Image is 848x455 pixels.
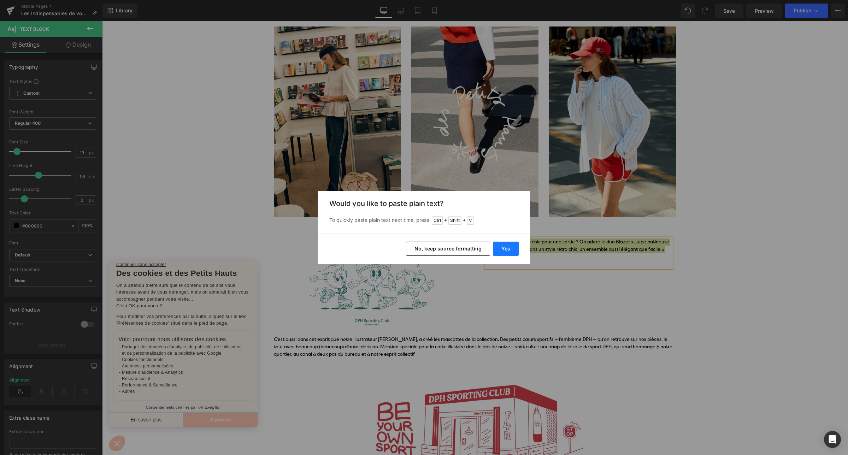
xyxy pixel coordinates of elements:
[824,431,841,448] div: Open Intercom Messenger
[444,217,447,224] span: +
[432,216,443,225] span: Ctrl
[493,242,519,256] button: Yes
[406,242,490,256] button: No, keep source formatting
[448,216,461,225] span: Shift
[329,199,519,208] h3: Would you like to paste plain text?
[463,217,466,224] span: +
[329,216,519,225] p: To quickly paste plain text next time, press
[384,217,569,239] div: Envie d’un look rétro chic pour une sortie ? On adore le duo Blazer x Jupe patineuse en jacquard ...
[172,315,575,337] p: C’est aussi dans cet esprit que notre illustrateur [PERSON_NAME], a créé les mascottes de la coll...
[467,216,474,225] span: V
